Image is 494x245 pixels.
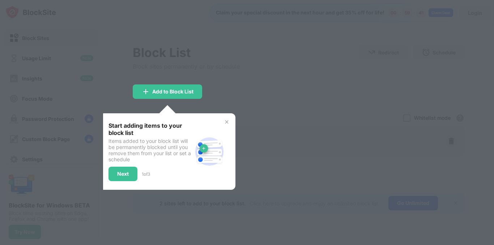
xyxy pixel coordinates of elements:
div: Add to Block List [152,89,193,95]
div: Start adding items to your block list [108,122,192,136]
div: 1 of 3 [142,171,150,177]
div: Items added to your block list will be permanently blocked until you remove them from your list o... [108,138,192,162]
img: x-button.svg [224,119,230,125]
img: block-site.svg [192,134,227,169]
div: Next [117,171,129,177]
